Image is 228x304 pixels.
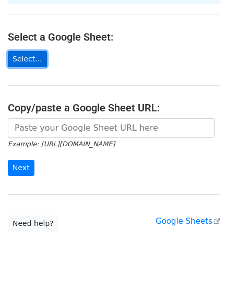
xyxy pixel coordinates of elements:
h4: Select a Google Sheet: [8,31,220,43]
small: Example: [URL][DOMAIN_NAME] [8,140,115,148]
a: Google Sheets [155,217,220,226]
input: Paste your Google Sheet URL here [8,118,215,138]
a: Select... [8,51,47,67]
h4: Copy/paste a Google Sheet URL: [8,102,220,114]
input: Next [8,160,34,176]
a: Need help? [8,216,58,232]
